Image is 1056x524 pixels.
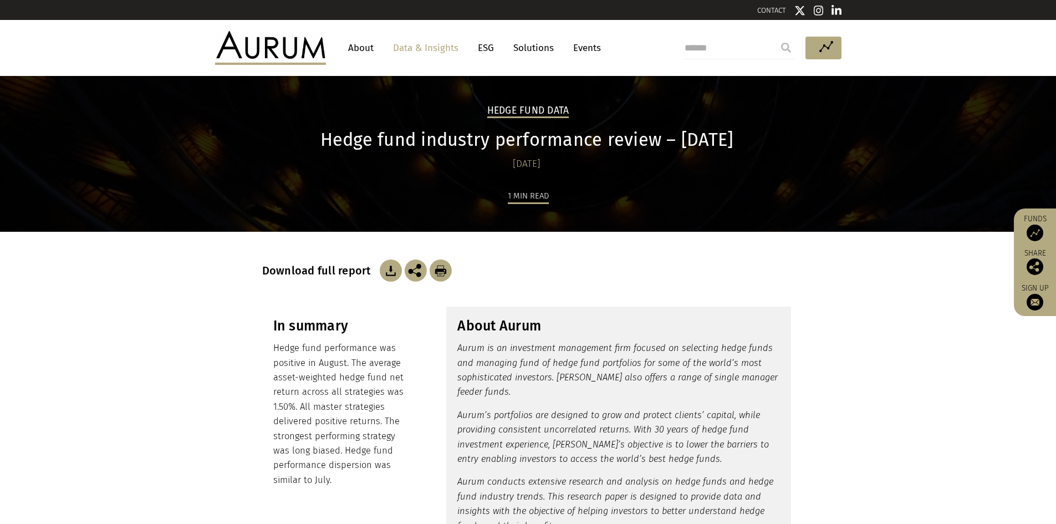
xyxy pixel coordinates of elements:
[472,38,499,58] a: ESG
[775,37,797,59] input: Submit
[1019,214,1050,241] a: Funds
[814,5,824,16] img: Instagram icon
[508,189,549,204] div: 1 min read
[457,318,780,334] h3: About Aurum
[380,260,402,282] img: Download Article
[262,264,377,277] h3: Download full report
[1027,294,1043,311] img: Sign up to our newsletter
[1027,225,1043,241] img: Access Funds
[273,341,411,487] p: Hedge fund performance was positive in August. The average asset-weighted hedge fund net return a...
[1027,258,1043,275] img: Share this post
[1019,283,1050,311] a: Sign up
[794,5,805,16] img: Twitter icon
[487,105,569,118] h2: Hedge Fund Data
[215,31,326,64] img: Aurum
[831,5,841,16] img: Linkedin icon
[387,38,464,58] a: Data & Insights
[430,260,452,282] img: Download Article
[262,129,792,151] h1: Hedge fund industry performance review – [DATE]
[568,38,601,58] a: Events
[457,410,769,464] em: Aurum’s portfolios are designed to grow and protect clients’ capital, while providing consistent ...
[757,6,786,14] a: CONTACT
[273,318,411,334] h3: In summary
[457,343,778,397] em: Aurum is an investment management firm focused on selecting hedge funds and managing fund of hedg...
[262,156,792,172] div: [DATE]
[405,260,427,282] img: Share this post
[343,38,379,58] a: About
[508,38,559,58] a: Solutions
[1019,250,1050,275] div: Share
